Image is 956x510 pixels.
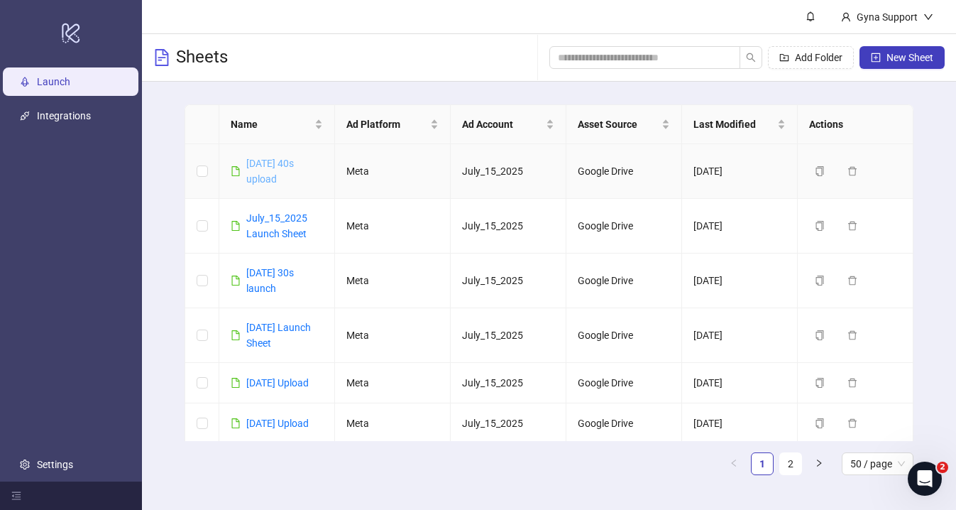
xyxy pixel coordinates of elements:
[682,403,798,444] td: [DATE]
[578,116,659,132] span: Asset Source
[847,330,857,340] span: delete
[231,418,241,428] span: file
[231,166,241,176] span: file
[842,452,913,475] div: Page Size
[886,52,933,63] span: New Sheet
[815,459,823,467] span: right
[246,418,309,429] a: [DATE] Upload
[682,144,798,199] td: [DATE]
[730,459,738,467] span: left
[335,308,451,363] td: Meta
[923,12,933,22] span: down
[346,116,427,132] span: Ad Platform
[798,105,913,144] th: Actions
[231,221,241,231] span: file
[859,46,945,69] button: New Sheet
[231,330,241,340] span: file
[847,418,857,428] span: delete
[566,403,682,444] td: Google Drive
[335,144,451,199] td: Meta
[751,452,774,475] li: 1
[11,491,21,501] span: menu-fold
[335,105,451,144] th: Ad Platform
[871,53,881,63] span: plus-square
[231,378,241,388] span: file
[37,111,91,122] a: Integrations
[815,221,825,231] span: copy
[566,363,682,403] td: Google Drive
[451,105,566,144] th: Ad Account
[566,308,682,363] td: Google Drive
[231,276,241,286] span: file
[851,9,923,25] div: Gyna Support
[462,116,543,132] span: Ad Account
[219,105,335,144] th: Name
[795,52,842,63] span: Add Folder
[780,453,801,474] a: 2
[746,53,756,63] span: search
[451,144,566,199] td: July_15_2025
[693,116,774,132] span: Last Modified
[566,144,682,199] td: Google Drive
[246,267,294,294] a: [DATE] 30s launch
[815,276,825,286] span: copy
[847,378,857,388] span: delete
[231,116,312,132] span: Name
[815,418,825,428] span: copy
[37,77,70,88] a: Launch
[682,363,798,403] td: [DATE]
[768,46,854,69] button: Add Folder
[335,363,451,403] td: Meta
[335,254,451,308] td: Meta
[176,46,228,69] h3: Sheets
[723,452,745,475] button: left
[335,199,451,254] td: Meta
[566,254,682,308] td: Google Drive
[850,453,905,474] span: 50 / page
[246,322,311,349] a: [DATE] Launch Sheet
[566,105,682,144] th: Asset Source
[682,199,798,254] td: [DATE]
[779,53,789,63] span: folder-add
[682,308,798,363] td: [DATE]
[246,158,294,185] a: [DATE] 40s upload
[37,459,73,470] a: Settings
[682,105,798,144] th: Last Modified
[246,212,307,239] a: July_15_2025 Launch Sheet
[815,330,825,340] span: copy
[752,453,773,474] a: 1
[566,199,682,254] td: Google Drive
[847,221,857,231] span: delete
[451,363,566,403] td: July_15_2025
[451,199,566,254] td: July_15_2025
[723,452,745,475] li: Previous Page
[815,166,825,176] span: copy
[808,452,830,475] button: right
[451,403,566,444] td: July_15_2025
[808,452,830,475] li: Next Page
[451,254,566,308] td: July_15_2025
[815,378,825,388] span: copy
[153,49,170,66] span: file-text
[806,11,815,21] span: bell
[847,276,857,286] span: delete
[779,452,802,475] li: 2
[841,12,851,22] span: user
[682,254,798,308] td: [DATE]
[335,403,451,444] td: Meta
[246,377,309,389] a: [DATE] Upload
[847,166,857,176] span: delete
[937,462,948,473] span: 2
[908,462,942,496] iframe: Intercom live chat
[451,308,566,363] td: July_15_2025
